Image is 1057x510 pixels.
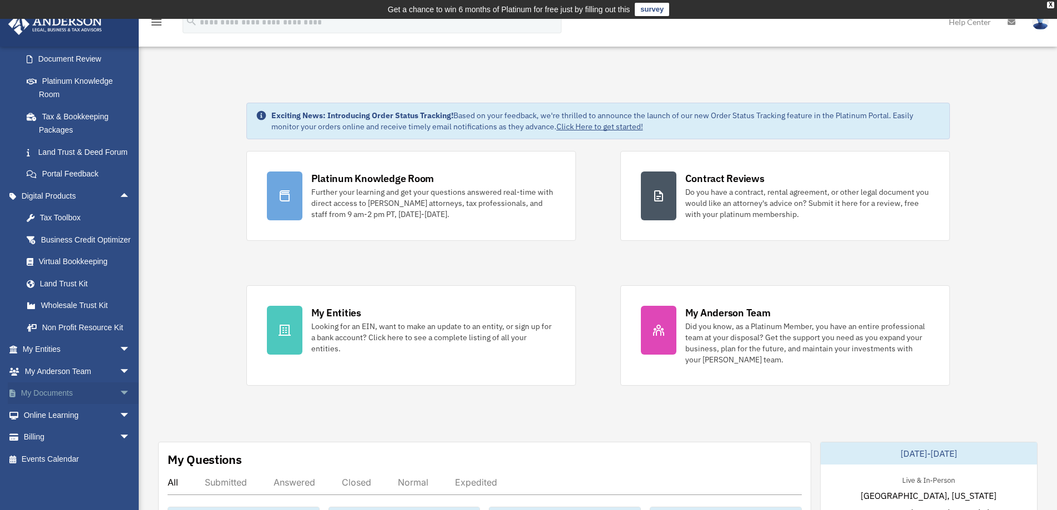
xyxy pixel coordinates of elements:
div: close [1047,2,1054,8]
div: [DATE]-[DATE] [821,442,1037,464]
a: Billingarrow_drop_down [8,426,147,448]
span: [GEOGRAPHIC_DATA], [US_STATE] [861,489,997,502]
a: My Entities Looking for an EIN, want to make an update to an entity, or sign up for a bank accoun... [246,285,576,386]
div: Get a chance to win 6 months of Platinum for free just by filling out this [388,3,630,16]
a: survey [635,3,669,16]
span: arrow_drop_down [119,404,141,427]
div: Virtual Bookkeeping [39,255,133,269]
a: My Documentsarrow_drop_down [8,382,147,405]
div: Tax Toolbox [39,211,133,225]
span: arrow_drop_down [119,382,141,405]
div: Looking for an EIN, want to make an update to an entity, or sign up for a bank account? Click her... [311,321,555,354]
a: Non Profit Resource Kit [16,316,147,339]
a: Click Here to get started! [557,122,643,132]
a: Document Review [16,48,147,70]
div: Expedited [455,477,497,488]
div: My Questions [168,451,242,468]
a: Digital Productsarrow_drop_up [8,185,147,207]
a: Platinum Knowledge Room Further your learning and get your questions answered real-time with dire... [246,151,576,241]
strong: Exciting News: Introducing Order Status Tracking! [271,110,453,120]
div: Normal [398,477,428,488]
div: Live & In-Person [893,473,964,485]
a: Virtual Bookkeeping [16,251,147,273]
a: Wholesale Trust Kit [16,295,147,317]
div: Do you have a contract, rental agreement, or other legal document you would like an attorney's ad... [685,186,929,220]
a: Contract Reviews Do you have a contract, rental agreement, or other legal document you would like... [620,151,950,241]
a: Land Trust Kit [16,272,147,295]
a: Land Trust & Deed Forum [16,141,147,163]
a: Events Calendar [8,448,147,470]
img: Anderson Advisors Platinum Portal [5,13,105,35]
div: All [168,477,178,488]
div: Closed [342,477,371,488]
span: arrow_drop_down [119,339,141,361]
a: Platinum Knowledge Room [16,70,147,105]
i: menu [150,16,163,29]
span: arrow_drop_down [119,360,141,383]
a: Tax Toolbox [16,207,147,229]
div: My Anderson Team [685,306,771,320]
a: Portal Feedback [16,163,147,185]
div: Submitted [205,477,247,488]
div: Did you know, as a Platinum Member, you have an entire professional team at your disposal? Get th... [685,321,929,365]
a: Business Credit Optimizer [16,229,147,251]
span: arrow_drop_up [119,185,141,208]
div: Wholesale Trust Kit [39,299,133,312]
div: Business Credit Optimizer [39,233,133,247]
a: Tax & Bookkeeping Packages [16,105,147,141]
a: My Anderson Team Did you know, as a Platinum Member, you have an entire professional team at your... [620,285,950,386]
div: Land Trust Kit [39,277,133,291]
div: Answered [274,477,315,488]
a: Online Learningarrow_drop_down [8,404,147,426]
a: My Anderson Teamarrow_drop_down [8,360,147,382]
div: Based on your feedback, we're thrilled to announce the launch of our new Order Status Tracking fe... [271,110,940,132]
a: menu [150,19,163,29]
div: My Entities [311,306,361,320]
img: User Pic [1032,14,1049,30]
div: Contract Reviews [685,171,765,185]
span: arrow_drop_down [119,426,141,449]
a: My Entitiesarrow_drop_down [8,339,147,361]
div: Non Profit Resource Kit [39,321,133,335]
div: Further your learning and get your questions answered real-time with direct access to [PERSON_NAM... [311,186,555,220]
div: Platinum Knowledge Room [311,171,434,185]
i: search [185,15,198,27]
